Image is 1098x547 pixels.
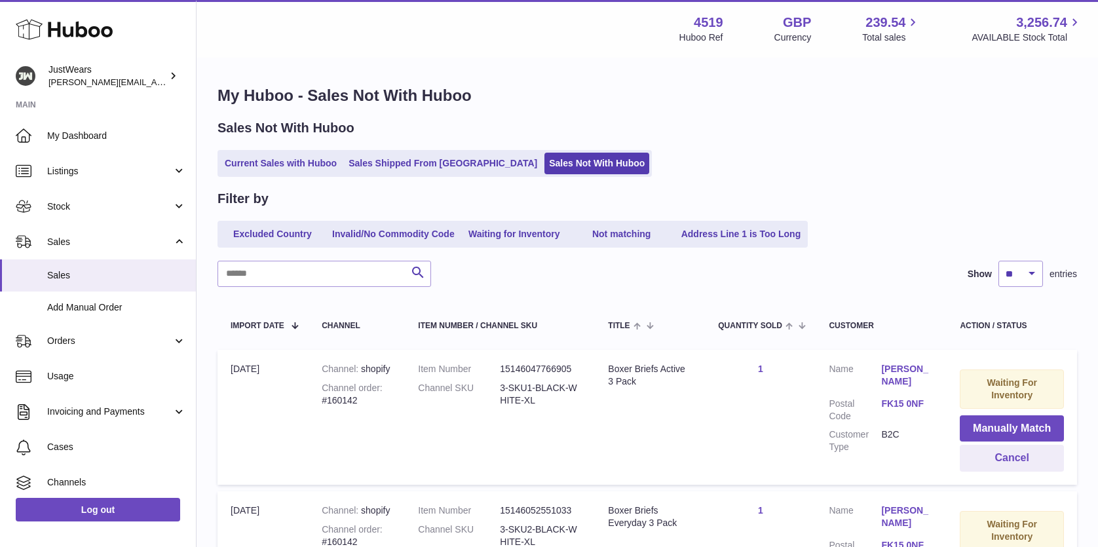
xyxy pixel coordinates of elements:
div: Customer [829,322,934,330]
span: Listings [47,165,172,178]
strong: GBP [783,14,811,31]
dd: 3-SKU1-BLACK-WHITE-XL [500,382,582,407]
dd: B2C [881,428,934,453]
td: [DATE] [218,350,309,485]
div: shopify [322,363,392,375]
span: Quantity Sold [718,322,782,330]
div: JustWears [48,64,166,88]
strong: Channel [322,364,361,374]
strong: Channel order [322,383,383,393]
span: Orders [47,335,172,347]
a: Invalid/No Commodity Code [328,223,459,245]
strong: 4519 [694,14,723,31]
span: Total sales [862,31,920,44]
div: Action / Status [960,322,1064,330]
span: [PERSON_NAME][EMAIL_ADDRESS][DOMAIN_NAME] [48,77,263,87]
h1: My Huboo - Sales Not With Huboo [218,85,1077,106]
button: Manually Match [960,415,1064,442]
h2: Filter by [218,190,269,208]
strong: Waiting For Inventory [987,519,1036,542]
a: FK15 0NF [881,398,934,410]
a: Address Line 1 is Too Long [677,223,806,245]
strong: Channel order [322,524,383,535]
dt: Channel SKU [418,382,500,407]
dt: Item Number [418,504,500,517]
div: #160142 [322,382,392,407]
div: Boxer Briefs Active 3 Pack [608,363,692,388]
a: Current Sales with Huboo [220,153,341,174]
a: Not matching [569,223,674,245]
div: shopify [322,504,392,517]
img: josh@just-wears.com [16,66,35,86]
a: Sales Shipped From [GEOGRAPHIC_DATA] [344,153,542,174]
dt: Postal Code [829,398,881,423]
a: 1 [758,505,763,516]
span: Cases [47,441,186,453]
button: Cancel [960,445,1064,472]
span: AVAILABLE Stock Total [972,31,1082,44]
div: Boxer Briefs Everyday 3 Pack [608,504,692,529]
strong: Channel [322,505,361,516]
div: Currency [774,31,812,44]
dd: 15146047766905 [500,363,582,375]
a: 239.54 Total sales [862,14,920,44]
dt: Item Number [418,363,500,375]
a: Excluded Country [220,223,325,245]
label: Show [968,268,992,280]
div: Item Number / Channel SKU [418,322,582,330]
span: Import date [231,322,284,330]
a: Waiting for Inventory [462,223,567,245]
span: 239.54 [865,14,905,31]
span: Channels [47,476,186,489]
strong: Waiting For Inventory [987,377,1036,400]
span: entries [1050,268,1077,280]
span: Sales [47,269,186,282]
a: 1 [758,364,763,374]
a: [PERSON_NAME] [881,363,934,388]
span: Title [608,322,630,330]
div: Huboo Ref [679,31,723,44]
a: 3,256.74 AVAILABLE Stock Total [972,14,1082,44]
dt: Customer Type [829,428,881,453]
a: Log out [16,498,180,521]
span: Stock [47,200,172,213]
dt: Name [829,504,881,533]
span: 3,256.74 [1016,14,1067,31]
span: Usage [47,370,186,383]
h2: Sales Not With Huboo [218,119,354,137]
span: My Dashboard [47,130,186,142]
a: Sales Not With Huboo [544,153,649,174]
dd: 15146052551033 [500,504,582,517]
span: Add Manual Order [47,301,186,314]
a: [PERSON_NAME] [881,504,934,529]
span: Sales [47,236,172,248]
div: Channel [322,322,392,330]
span: Invoicing and Payments [47,406,172,418]
dt: Name [829,363,881,391]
